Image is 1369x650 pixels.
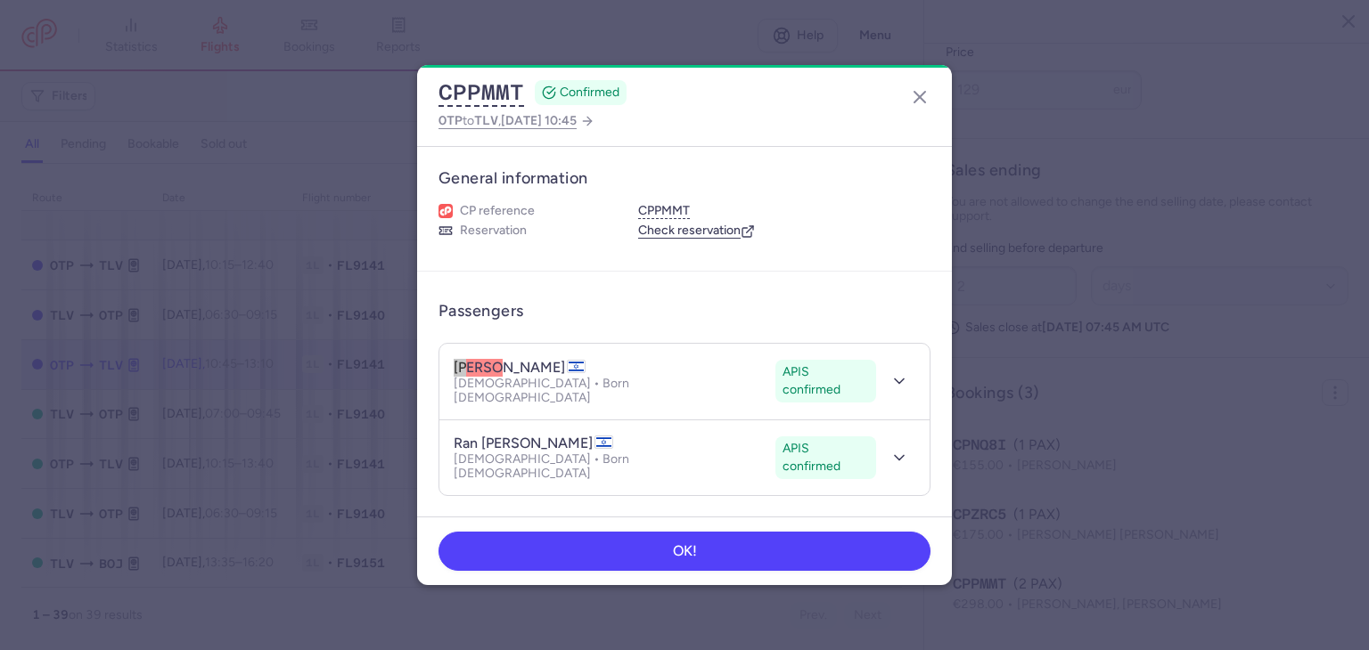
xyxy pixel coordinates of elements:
a: Check reservation [638,223,755,239]
h3: Passengers [439,301,524,321]
span: APIS confirmed [783,440,869,475]
h3: General information [439,168,930,189]
button: CPPMMT [638,203,690,219]
button: CPPMMT [439,79,524,106]
span: Reservation [460,223,527,239]
figure: 1L airline logo [439,204,453,218]
span: CP reference [460,203,535,219]
span: OTP [439,113,463,127]
h4: ran [PERSON_NAME] [454,435,613,452]
p: [DEMOGRAPHIC_DATA] • Born [DEMOGRAPHIC_DATA] [454,377,768,405]
span: APIS confirmed [783,363,869,399]
h4: [PERSON_NAME] [454,359,586,377]
span: to , [439,110,577,132]
span: [DATE] 10:45 [501,113,577,128]
span: TLV [474,113,498,127]
a: OTPtoTLV,[DATE] 10:45 [439,110,594,132]
p: [DEMOGRAPHIC_DATA] • Born [DEMOGRAPHIC_DATA] [454,452,768,481]
span: OK! [673,543,697,559]
span: CONFIRMED [560,84,619,102]
button: OK! [439,532,930,571]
